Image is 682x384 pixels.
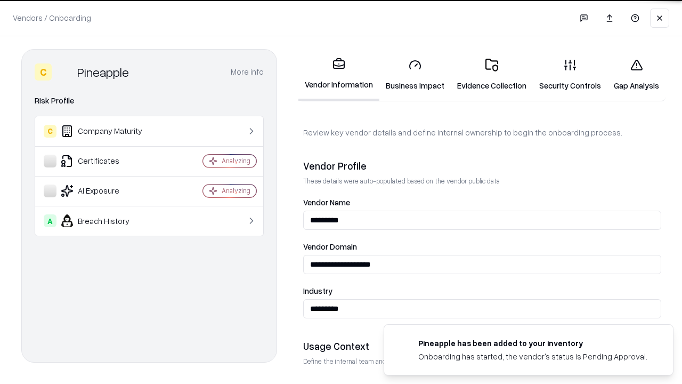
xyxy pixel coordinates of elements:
div: Analyzing [222,156,250,165]
label: Industry [303,287,661,295]
div: Pineapple [77,63,129,81]
a: Business Impact [379,50,451,100]
div: Onboarding has started, the vendor's status is Pending Approval. [418,351,647,362]
div: Usage Context [303,340,661,353]
p: Vendors / Onboarding [13,12,91,23]
div: Pineapple has been added to your inventory [418,338,647,349]
a: Gap Analysis [607,50,665,100]
div: Company Maturity [44,125,171,138]
div: Certificates [44,155,171,167]
img: Pineapple [56,63,73,81]
p: Review key vendor details and define internal ownership to begin the onboarding process. [303,127,661,138]
button: More info [231,62,264,82]
div: C [44,125,56,138]
div: Analyzing [222,186,250,195]
p: Define the internal team and reason for using this vendor. This helps assess business relevance a... [303,357,661,366]
div: C [35,63,52,81]
div: AI Exposure [44,185,171,197]
div: Breach History [44,214,171,227]
div: Risk Profile [35,94,264,107]
a: Evidence Collection [451,50,533,100]
div: Vendor Profile [303,159,661,172]
a: Vendor Information [298,49,379,101]
div: A [44,214,56,227]
label: Vendor Domain [303,243,661,251]
img: pineappleenergy.com [397,338,410,350]
a: Security Controls [533,50,607,100]
label: Vendor Name [303,198,661,206]
p: These details were auto-populated based on the vendor public data [303,177,661,186]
